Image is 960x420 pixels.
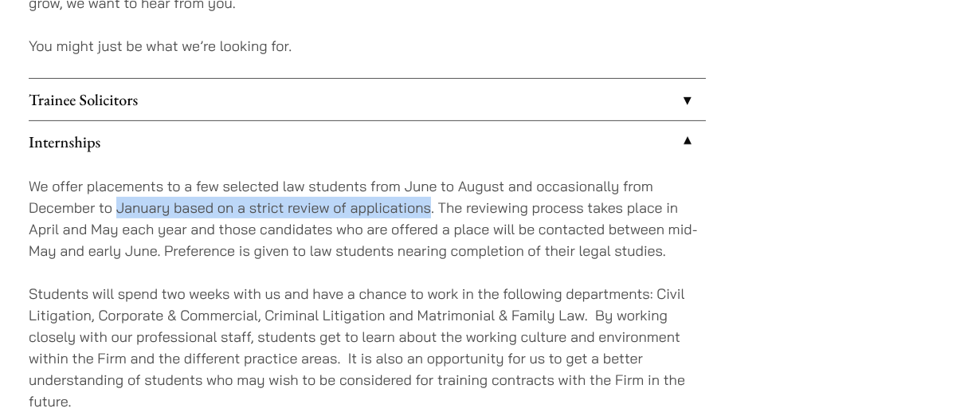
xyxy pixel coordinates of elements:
[29,175,706,261] p: We offer placements to a few selected law students from June to August and occasionally from Dece...
[29,35,706,57] p: You might just be what we’re looking for.
[29,79,706,120] a: Trainee Solicitors
[29,121,706,163] a: Internships
[29,283,706,412] p: Students will spend two weeks with us and have a chance to work in the following departments: Civ...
